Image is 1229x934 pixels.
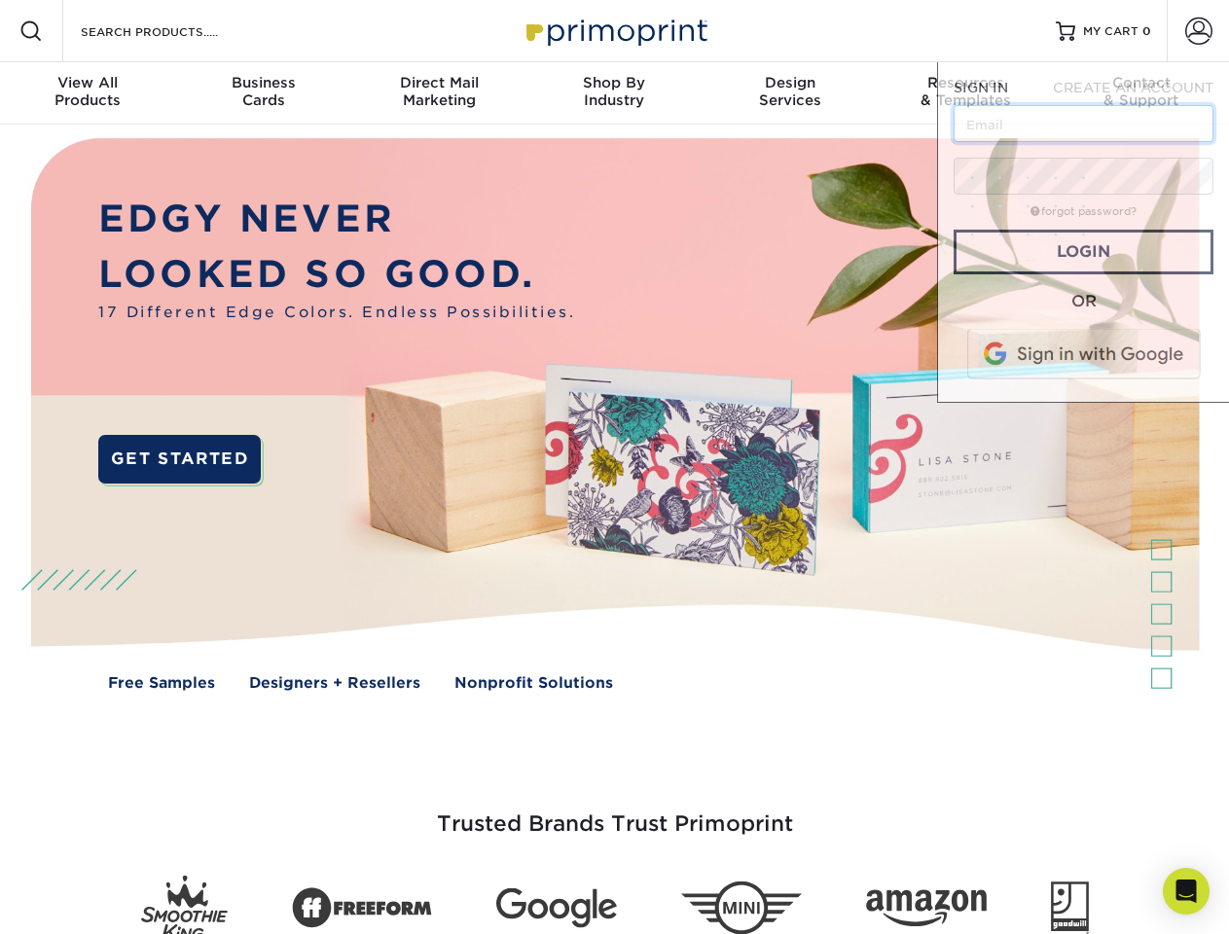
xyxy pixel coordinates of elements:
[175,74,350,91] span: Business
[526,74,702,91] span: Shop By
[351,62,526,125] a: Direct MailMarketing
[878,74,1053,91] span: Resources
[703,74,878,91] span: Design
[108,672,215,695] a: Free Samples
[1083,23,1139,40] span: MY CART
[878,62,1053,125] a: Resources& Templates
[249,672,420,695] a: Designers + Resellers
[98,302,575,324] span: 17 Different Edge Colors. Endless Possibilities.
[866,890,987,927] img: Amazon
[954,80,1008,95] span: SIGN IN
[1142,24,1151,38] span: 0
[1030,205,1137,218] a: forgot password?
[79,19,269,43] input: SEARCH PRODUCTS.....
[5,875,165,927] iframe: Google Customer Reviews
[703,62,878,125] a: DesignServices
[526,62,702,125] a: Shop ByIndustry
[351,74,526,91] span: Direct Mail
[526,74,702,109] div: Industry
[175,62,350,125] a: BusinessCards
[878,74,1053,109] div: & Templates
[496,888,617,928] img: Google
[454,672,613,695] a: Nonprofit Solutions
[1051,881,1089,934] img: Goodwill
[46,765,1184,860] h3: Trusted Brands Trust Primoprint
[175,74,350,109] div: Cards
[954,230,1213,274] a: Login
[954,290,1213,313] div: OR
[518,10,712,52] img: Primoprint
[98,192,575,247] p: EDGY NEVER
[954,105,1213,142] input: Email
[1163,868,1210,915] div: Open Intercom Messenger
[703,74,878,109] div: Services
[1053,80,1213,95] span: CREATE AN ACCOUNT
[98,435,261,484] a: GET STARTED
[98,247,575,303] p: LOOKED SO GOOD.
[351,74,526,109] div: Marketing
